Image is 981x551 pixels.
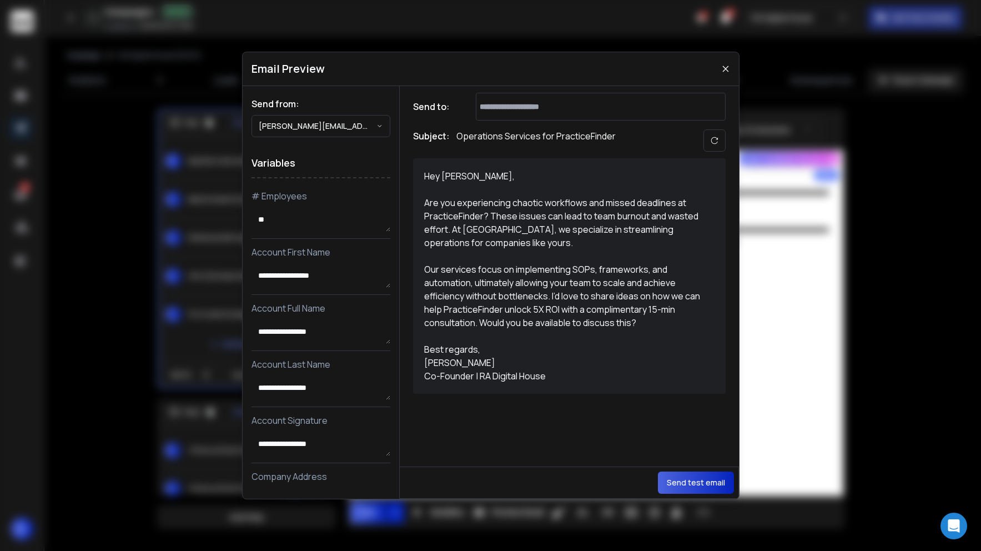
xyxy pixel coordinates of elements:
[251,470,390,483] p: Company Address
[413,129,450,152] h1: Subject:
[413,100,457,113] h1: Send to:
[251,246,390,259] p: Account First Name
[424,369,702,383] div: Co-Founder | RA Digital House
[424,356,702,369] div: [PERSON_NAME]
[424,169,702,183] div: Hey [PERSON_NAME],
[658,472,734,494] button: Send test email
[259,121,376,132] p: [PERSON_NAME][EMAIL_ADDRESS][DOMAIN_NAME]
[251,302,390,315] p: Account Full Name
[251,358,390,371] p: Account Last Name
[424,196,702,249] div: Are you experiencing chaotic workflows and missed deadlines at PracticeFinder? These issues can l...
[251,189,390,203] p: # Employees
[424,263,702,329] div: Our services focus on implementing SOPs, frameworks, and automation, ultimately allowing your tea...
[251,61,325,77] h1: Email Preview
[251,148,390,178] h1: Variables
[251,414,390,427] p: Account Signature
[424,343,702,356] div: Best regards,
[456,129,616,152] p: Operations Services for PracticeFinder
[251,97,390,111] h1: Send from:
[940,513,967,539] div: Open Intercom Messenger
